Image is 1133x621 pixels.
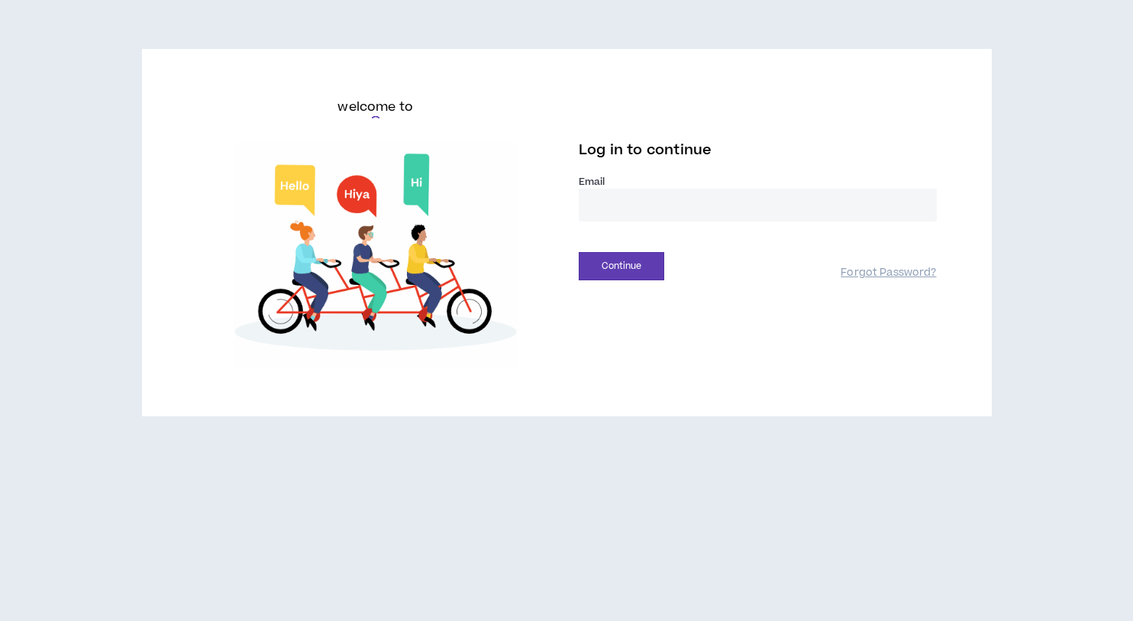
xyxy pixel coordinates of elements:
img: Welcome to Wripple [197,142,555,367]
h6: welcome to [337,98,413,116]
a: Forgot Password? [841,266,936,280]
span: Log in to continue [579,141,712,160]
label: Email [579,175,937,189]
button: Continue [579,252,664,280]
